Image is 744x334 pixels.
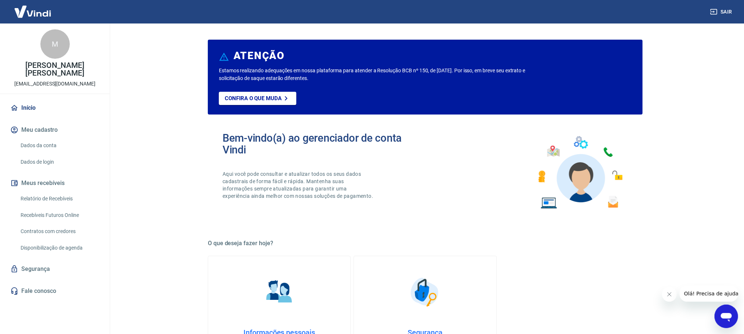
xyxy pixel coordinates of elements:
[261,274,298,311] img: Informações pessoais
[680,286,738,302] iframe: Mensagem da empresa
[4,5,62,11] span: Olá! Precisa de ajuda?
[18,155,101,170] a: Dados de login
[40,29,70,59] div: M
[219,92,296,105] a: Confira o que muda
[715,305,738,328] iframe: Botão para abrir a janela de mensagens
[18,224,101,239] a: Contratos com credores
[6,62,104,77] p: [PERSON_NAME] [PERSON_NAME]
[407,274,444,311] img: Segurança
[18,191,101,206] a: Relatório de Recebíveis
[9,175,101,191] button: Meus recebíveis
[709,5,735,19] button: Sair
[9,122,101,138] button: Meu cadastro
[208,240,643,247] h5: O que deseja fazer hoje?
[18,138,101,153] a: Dados da conta
[662,287,677,302] iframe: Fechar mensagem
[9,0,57,23] img: Vindi
[234,52,285,59] h6: ATENÇÃO
[14,80,95,88] p: [EMAIL_ADDRESS][DOMAIN_NAME]
[9,100,101,116] a: Início
[223,170,375,200] p: Aqui você pode consultar e atualizar todos os seus dados cadastrais de forma fácil e rápida. Mant...
[225,95,282,102] p: Confira o que muda
[223,132,425,156] h2: Bem-vindo(a) ao gerenciador de conta Vindi
[9,261,101,277] a: Segurança
[219,67,549,82] p: Estamos realizando adequações em nossa plataforma para atender a Resolução BCB nº 150, de [DATE]....
[532,132,628,213] img: Imagem de um avatar masculino com diversos icones exemplificando as funcionalidades do gerenciado...
[18,208,101,223] a: Recebíveis Futuros Online
[18,240,101,255] a: Disponibilização de agenda
[9,283,101,299] a: Fale conosco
